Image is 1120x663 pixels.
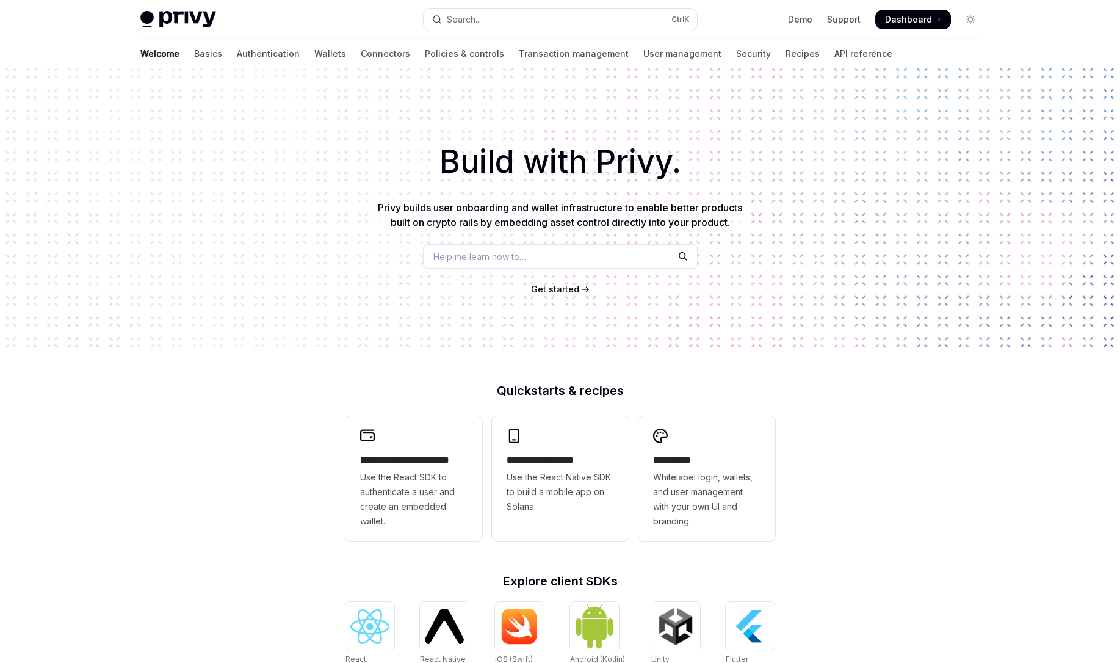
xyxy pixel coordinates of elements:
[492,416,629,541] a: **** **** **** ***Use the React Native SDK to build a mobile app on Solana.
[656,607,695,646] img: Unity
[500,608,539,645] img: iOS (Swift)
[425,39,504,68] a: Policies & controls
[20,138,1100,186] h1: Build with Privy.
[885,13,932,26] span: Dashboard
[827,13,861,26] a: Support
[433,250,526,263] span: Help me learn how to…
[140,39,179,68] a: Welcome
[345,385,775,397] h2: Quickstarts & recipes
[140,11,216,28] img: light logo
[638,416,775,541] a: **** *****Whitelabel login, wallets, and user management with your own UI and branding.
[519,39,629,68] a: Transaction management
[424,9,697,31] button: Open search
[378,201,742,228] span: Privy builds user onboarding and wallet infrastructure to enable better products built on crypto ...
[643,39,721,68] a: User management
[834,39,892,68] a: API reference
[875,10,951,29] a: Dashboard
[350,609,389,644] img: React
[194,39,222,68] a: Basics
[653,470,761,529] span: Whitelabel login, wallets, and user management with your own UI and branding.
[786,39,820,68] a: Recipes
[507,470,614,514] span: Use the React Native SDK to build a mobile app on Solana.
[447,12,481,27] div: Search...
[961,10,980,29] button: Toggle dark mode
[314,39,346,68] a: Wallets
[575,603,614,649] img: Android (Kotlin)
[531,284,579,294] span: Get started
[360,470,468,529] span: Use the React SDK to authenticate a user and create an embedded wallet.
[425,609,464,643] img: React Native
[345,575,775,587] h2: Explore client SDKs
[237,39,300,68] a: Authentication
[788,13,812,26] a: Demo
[736,39,771,68] a: Security
[671,15,690,24] span: Ctrl K
[531,283,579,295] a: Get started
[361,39,410,68] a: Connectors
[731,607,770,646] img: Flutter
